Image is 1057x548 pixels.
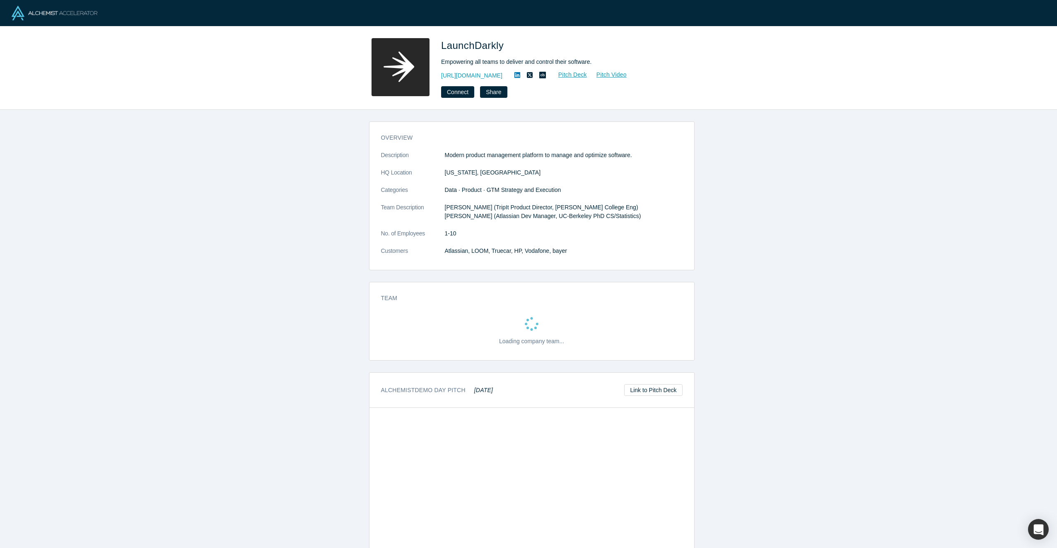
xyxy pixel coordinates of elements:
[381,133,671,142] h3: overview
[445,229,683,238] dd: 1-10
[480,86,507,98] button: Share
[381,294,671,303] h3: Team
[445,247,683,255] dd: Atlassian, LOOM, Truecar, HP, Vodafone, bayer
[445,168,683,177] dd: [US_STATE], [GEOGRAPHIC_DATA]
[445,187,561,193] span: Data · Product · GTM Strategy and Execution
[12,6,97,20] img: Alchemist Logo
[372,38,430,96] img: LaunchDarkly's Logo
[441,58,673,66] div: Empowering all teams to deliver and control their software.
[549,70,587,80] a: Pitch Deck
[381,151,445,168] dt: Description
[441,71,502,80] a: [URL][DOMAIN_NAME]
[381,186,445,203] dt: Categories
[445,151,683,160] p: Modern product management platform to manage and optimize software.
[445,203,683,221] p: [PERSON_NAME] (TripIt Product Director, [PERSON_NAME] College Eng) [PERSON_NAME] (Atlassian Dev M...
[381,247,445,264] dt: Customers
[587,70,627,80] a: Pitch Video
[381,229,445,247] dt: No. of Employees
[499,337,564,346] p: Loading company team...
[381,203,445,229] dt: Team Description
[381,168,445,186] dt: HQ Location
[441,40,507,51] span: LaunchDarkly
[441,86,474,98] button: Connect
[381,386,493,395] h3: Alchemist Demo Day Pitch
[474,387,493,393] em: [DATE]
[624,384,682,396] a: Link to Pitch Deck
